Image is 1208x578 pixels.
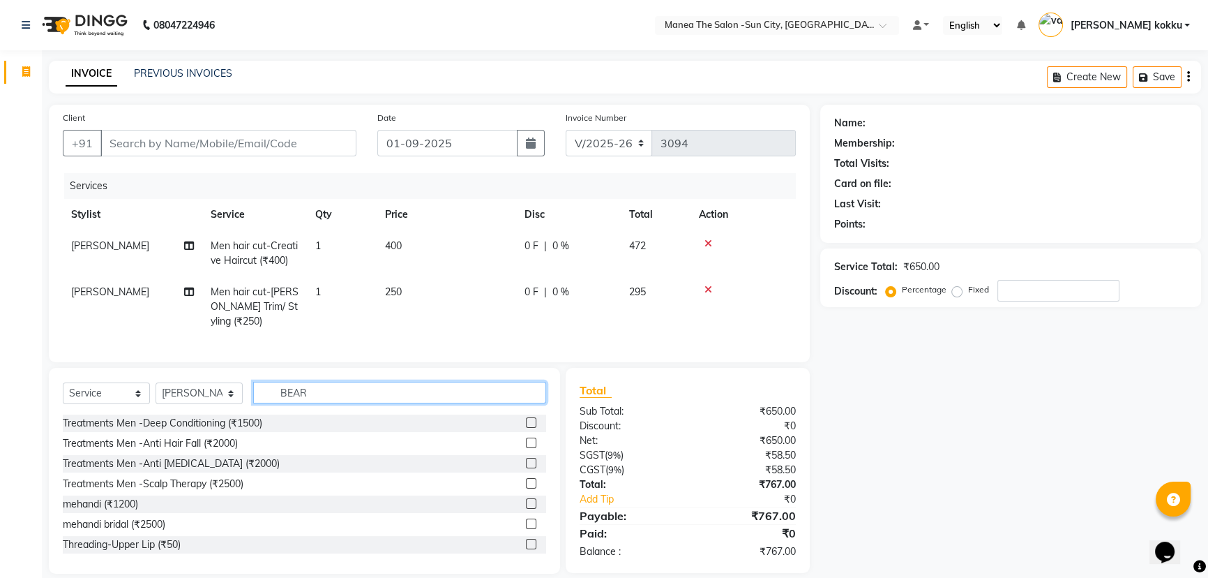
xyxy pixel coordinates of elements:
[1039,13,1063,37] img: vamsi kokku
[377,199,516,230] th: Price
[1149,522,1194,564] iframe: chat widget
[516,199,621,230] th: Disc
[608,464,621,475] span: 9%
[569,544,688,559] div: Balance :
[1047,66,1127,88] button: Create New
[63,538,181,552] div: Threading-Upper Lip (₹50)
[569,419,688,433] div: Discount:
[566,112,626,124] label: Invoice Number
[63,416,262,431] div: Treatments Men -Deep Conditioning (₹1500)
[580,464,605,476] span: CGST
[569,525,688,542] div: Paid:
[607,450,621,461] span: 9%
[134,67,232,80] a: PREVIOUS INVOICES
[385,286,402,298] span: 250
[569,492,708,507] a: Add Tip
[903,260,939,274] div: ₹650.00
[834,177,891,191] div: Card on file:
[315,239,321,252] span: 1
[707,492,806,507] div: ₹0
[64,173,806,199] div: Services
[834,284,877,299] div: Discount:
[377,112,396,124] label: Date
[834,217,866,232] div: Points:
[688,419,806,433] div: ₹0
[544,285,547,299] span: |
[63,497,138,512] div: mehandi (₹1200)
[544,239,547,253] span: |
[1070,18,1181,33] span: [PERSON_NAME] kokku
[834,197,881,212] div: Last Visit:
[202,199,307,230] th: Service
[688,525,806,542] div: ₹0
[688,448,806,463] div: ₹58.50
[63,130,102,156] button: +91
[211,239,298,267] span: Men hair cut-Creative Haircut (₹400)
[621,199,690,230] th: Total
[100,130,356,156] input: Search by Name/Mobile/Email/Code
[834,260,898,274] div: Service Total:
[968,283,989,296] label: Fixed
[36,6,131,45] img: logo
[580,383,612,398] span: Total
[569,404,688,419] div: Sub Total:
[211,286,299,327] span: Men hair cut-[PERSON_NAME] Trim/ Styling (₹250)
[63,112,85,124] label: Client
[385,239,402,252] span: 400
[569,463,688,477] div: ( )
[569,477,688,492] div: Total:
[688,507,806,524] div: ₹767.00
[524,239,538,253] span: 0 F
[690,199,796,230] th: Action
[834,116,866,131] div: Name:
[580,449,605,461] span: SGST
[569,433,688,448] div: Net:
[1133,66,1181,88] button: Save
[688,463,806,477] div: ₹58.50
[63,477,243,491] div: Treatments Men -Scalp Therapy (₹2500)
[834,156,889,171] div: Total Visits:
[71,286,149,298] span: [PERSON_NAME]
[688,544,806,559] div: ₹767.00
[902,283,946,296] label: Percentage
[569,507,688,524] div: Payable:
[307,199,377,230] th: Qty
[63,457,280,471] div: Treatments Men -Anti [MEDICAL_DATA] (₹2000)
[629,239,646,252] span: 472
[66,61,117,87] a: INVOICE
[552,239,569,253] span: 0 %
[253,382,546,403] input: Search or Scan
[629,286,646,298] span: 295
[834,136,895,151] div: Membership:
[153,6,215,45] b: 08047224946
[524,285,538,299] span: 0 F
[63,436,238,451] div: Treatments Men -Anti Hair Fall (₹2000)
[552,285,569,299] span: 0 %
[63,517,165,532] div: mehandi bridal (₹2500)
[688,477,806,492] div: ₹767.00
[688,433,806,448] div: ₹650.00
[63,199,202,230] th: Stylist
[688,404,806,419] div: ₹650.00
[315,286,321,298] span: 1
[569,448,688,463] div: ( )
[71,239,149,252] span: [PERSON_NAME]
